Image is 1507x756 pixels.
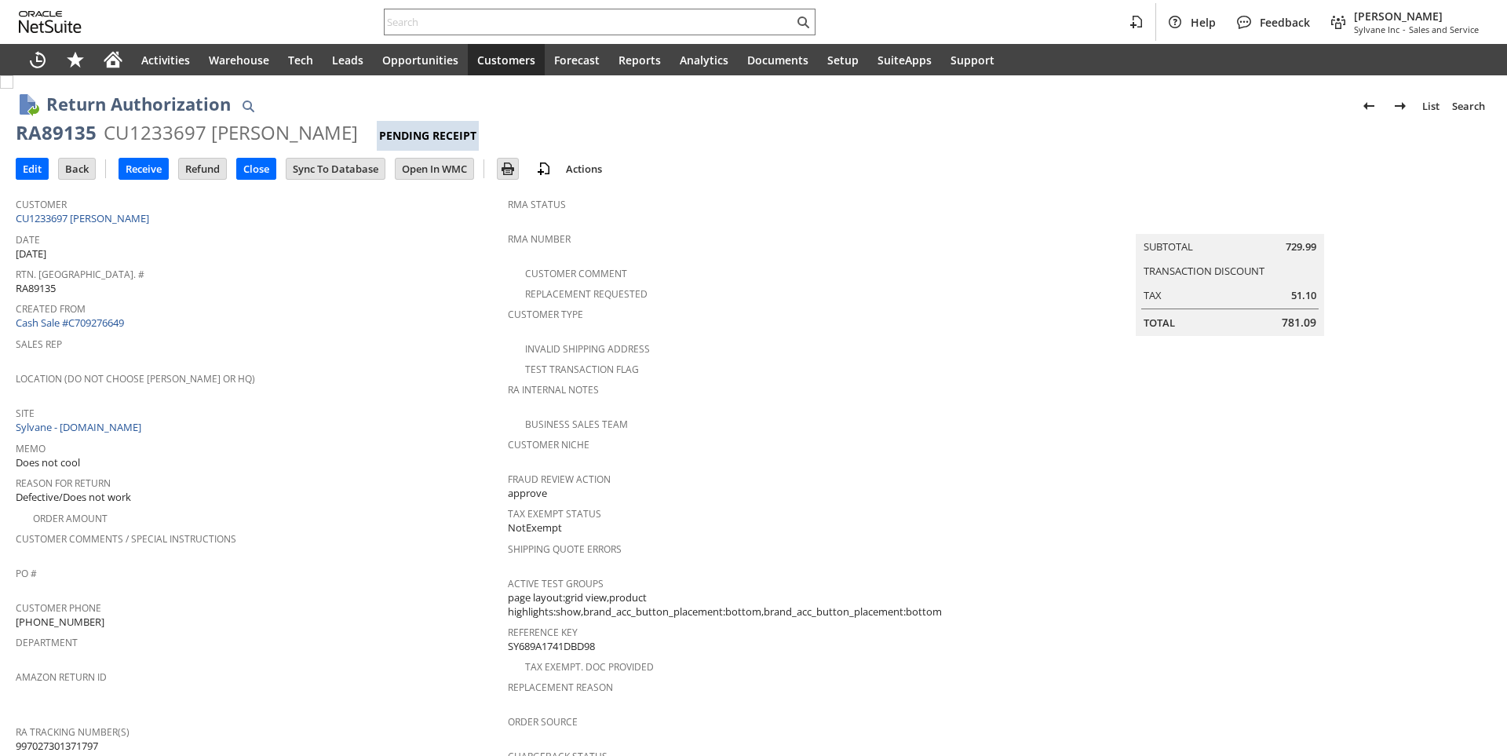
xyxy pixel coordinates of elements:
[1136,209,1324,234] caption: Summary
[508,232,571,246] a: RMA Number
[525,267,627,280] a: Customer Comment
[16,420,145,434] a: Sylvane - [DOMAIN_NAME]
[16,233,40,247] a: Date
[16,670,107,684] a: Amazon Return ID
[508,577,604,590] a: Active Test Groups
[132,44,199,75] a: Activities
[1391,97,1410,115] img: Next
[508,438,589,451] a: Customer Niche
[16,455,80,470] span: Does not cool
[508,520,562,535] span: NotExempt
[239,97,257,115] img: Quick Find
[941,44,1004,75] a: Support
[16,407,35,420] a: Site
[878,53,932,68] span: SuiteApps
[545,44,609,75] a: Forecast
[747,53,808,68] span: Documents
[508,473,611,486] a: Fraud Review Action
[1144,316,1175,330] a: Total
[1354,9,1479,24] span: [PERSON_NAME]
[237,159,275,179] input: Close
[385,13,794,31] input: Search
[94,44,132,75] a: Home
[670,44,738,75] a: Analytics
[16,601,101,615] a: Customer Phone
[288,53,313,68] span: Tech
[16,477,111,490] a: Reason For Return
[19,44,57,75] a: Recent Records
[508,198,566,211] a: RMA Status
[498,159,518,179] input: Print
[16,636,78,649] a: Department
[1359,97,1378,115] img: Previous
[1144,239,1193,254] a: Subtotal
[951,53,994,68] span: Support
[16,281,56,296] span: RA89135
[16,442,46,455] a: Memo
[199,44,279,75] a: Warehouse
[16,247,46,261] span: [DATE]
[16,615,104,630] span: [PHONE_NUMBER]
[373,44,468,75] a: Opportunities
[396,159,473,179] input: Open In WMC
[16,120,97,145] div: RA89135
[16,338,62,351] a: Sales Rep
[16,198,67,211] a: Customer
[827,53,859,68] span: Setup
[525,660,654,674] a: Tax Exempt. Doc Provided
[16,725,130,739] a: RA Tracking Number(s)
[818,44,868,75] a: Setup
[868,44,941,75] a: SuiteApps
[16,490,131,505] span: Defective/Does not work
[508,308,583,321] a: Customer Type
[738,44,818,75] a: Documents
[1191,15,1216,30] span: Help
[525,342,650,356] a: Invalid Shipping Address
[508,590,992,619] span: page layout:grid view,product highlights:show,brand_acc_button_placement:bottom,brand_acc_button_...
[16,567,37,580] a: PO #
[1282,315,1316,331] span: 781.09
[279,44,323,75] a: Tech
[57,44,94,75] div: Shortcuts
[332,53,363,68] span: Leads
[468,44,545,75] a: Customers
[16,159,48,179] input: Edit
[16,268,144,281] a: Rtn. [GEOGRAPHIC_DATA]. #
[1291,288,1316,303] span: 51.10
[680,53,728,68] span: Analytics
[104,50,122,69] svg: Home
[508,681,613,694] a: Replacement reason
[209,53,269,68] span: Warehouse
[508,507,601,520] a: Tax Exempt Status
[1260,15,1310,30] span: Feedback
[1354,24,1399,35] span: Sylvane Inc
[560,162,608,176] a: Actions
[508,715,578,729] a: Order Source
[16,316,124,330] a: Cash Sale #C709276649
[525,287,648,301] a: Replacement Requested
[1416,93,1446,119] a: List
[66,50,85,69] svg: Shortcuts
[141,53,190,68] span: Activities
[28,50,47,69] svg: Recent Records
[16,302,86,316] a: Created From
[33,512,108,525] a: Order Amount
[16,211,153,225] a: CU1233697 [PERSON_NAME]
[1286,239,1316,254] span: 729.99
[1403,24,1406,35] span: -
[477,53,535,68] span: Customers
[618,53,661,68] span: Reports
[377,121,479,151] div: Pending Receipt
[498,159,517,178] img: Print
[16,372,255,385] a: Location (Do Not Choose [PERSON_NAME] or HQ)
[508,626,578,639] a: Reference Key
[1144,288,1162,302] a: Tax
[535,159,553,178] img: add-record.svg
[16,532,236,546] a: Customer Comments / Special Instructions
[119,159,168,179] input: Receive
[609,44,670,75] a: Reports
[794,13,812,31] svg: Search
[1144,264,1264,278] a: Transaction Discount
[508,639,595,654] span: SY689A1741DBD98
[525,363,639,376] a: Test Transaction Flag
